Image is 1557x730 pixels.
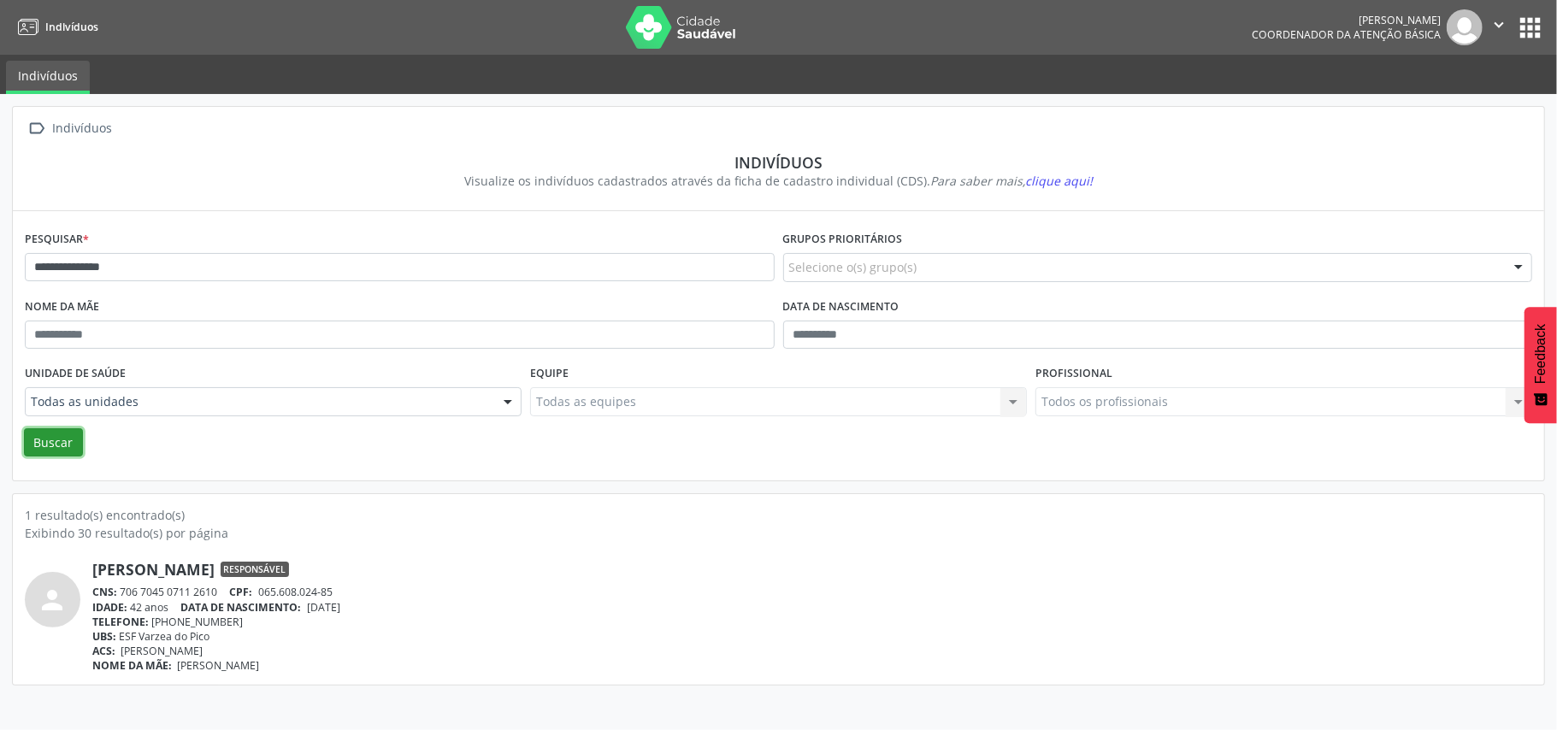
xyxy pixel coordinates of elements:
span: clique aqui! [1025,173,1093,189]
span: ACS: [92,644,115,658]
span: Selecione o(s) grupo(s) [789,258,917,276]
div: Exibindo 30 resultado(s) por página [25,524,1532,542]
button: apps [1515,13,1545,43]
span: Indivíduos [45,20,98,34]
i:  [1489,15,1508,34]
div: 42 anos [92,600,1532,615]
span: UBS: [92,629,116,644]
span: Feedback [1533,324,1548,384]
label: Nome da mãe [25,294,99,321]
a: [PERSON_NAME] [92,560,215,579]
div: Indivíduos [37,153,1520,172]
label: Data de nascimento [783,294,899,321]
span: Todas as unidades [31,393,487,410]
label: Unidade de saúde [25,361,126,387]
button:  [1483,9,1515,45]
div: 706 7045 0711 2610 [92,585,1532,599]
div: Indivíduos [50,116,115,141]
span: CPF: [230,585,253,599]
div: [PERSON_NAME] [1252,13,1441,27]
a: Indivíduos [6,61,90,94]
label: Profissional [1035,361,1112,387]
span: NOME DA MÃE: [92,658,172,673]
span: [PERSON_NAME] [121,644,203,658]
span: CNS: [92,585,117,599]
span: [DATE] [307,600,340,615]
span: DATA DE NASCIMENTO: [181,600,302,615]
span: IDADE: [92,600,127,615]
img: img [1447,9,1483,45]
i:  [25,116,50,141]
label: Grupos prioritários [783,227,903,253]
span: 065.608.024-85 [258,585,333,599]
div: 1 resultado(s) encontrado(s) [25,506,1532,524]
button: Buscar [24,428,83,457]
button: Feedback - Mostrar pesquisa [1525,307,1557,423]
div: [PHONE_NUMBER] [92,615,1532,629]
span: Coordenador da Atenção Básica [1252,27,1441,42]
i: Para saber mais, [930,173,1093,189]
i: person [38,585,68,615]
a:  Indivíduos [25,116,115,141]
a: Indivíduos [12,13,98,41]
span: TELEFONE: [92,615,149,629]
div: Visualize os indivíduos cadastrados através da ficha de cadastro individual (CDS). [37,172,1520,190]
span: Responsável [221,562,289,577]
label: Equipe [530,361,569,387]
label: Pesquisar [25,227,89,253]
span: [PERSON_NAME] [178,658,260,673]
div: ESF Varzea do Pico [92,629,1532,644]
